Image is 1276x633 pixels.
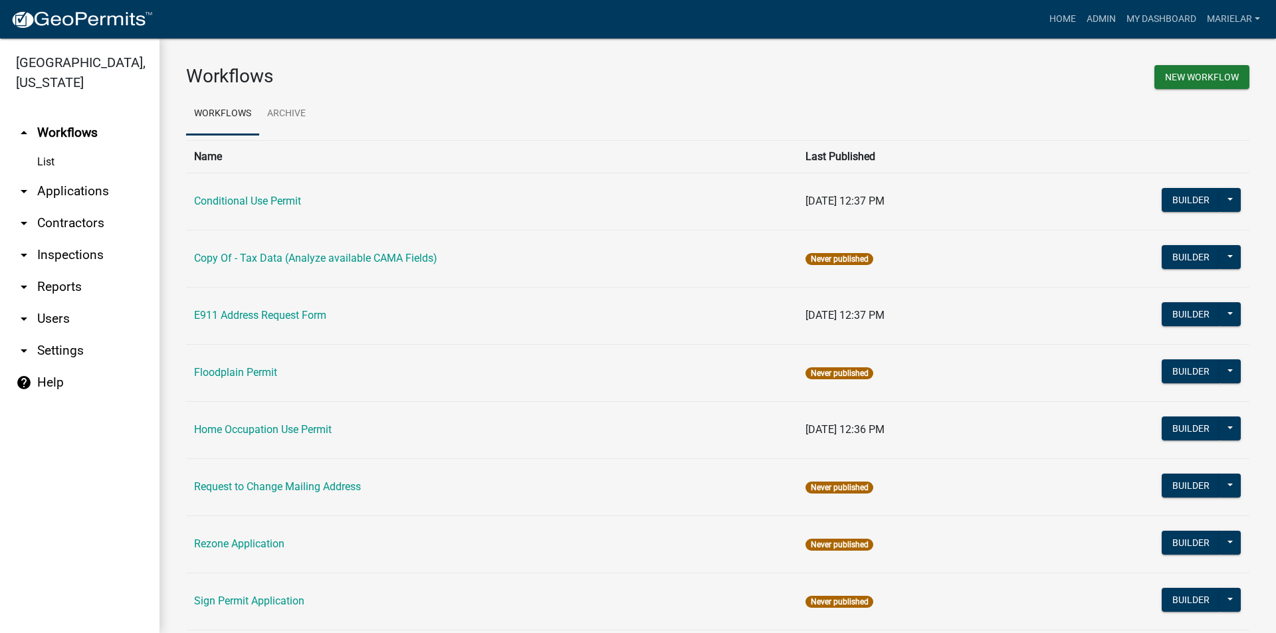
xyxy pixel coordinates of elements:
span: [DATE] 12:37 PM [805,195,885,207]
i: arrow_drop_down [16,247,32,263]
i: arrow_drop_down [16,215,32,231]
a: marielar [1202,7,1265,32]
i: help [16,375,32,391]
span: Never published [805,482,873,494]
a: Admin [1081,7,1121,32]
button: Builder [1162,245,1220,269]
button: Builder [1162,416,1220,440]
a: Copy Of - Tax Data (Analyze available CAMA Fields) [194,252,437,264]
a: My Dashboard [1121,7,1202,32]
a: Rezone Application [194,537,284,550]
span: Never published [805,367,873,379]
th: Last Published [797,140,1021,173]
h3: Workflows [186,65,708,88]
button: Builder [1162,531,1220,555]
a: Floodplain Permit [194,366,277,379]
a: Home [1044,7,1081,32]
a: Home Occupation Use Permit [194,423,332,436]
span: Never published [805,596,873,608]
th: Name [186,140,797,173]
span: [DATE] 12:36 PM [805,423,885,436]
a: Sign Permit Application [194,594,304,607]
button: Builder [1162,588,1220,612]
span: Never published [805,253,873,265]
a: Workflows [186,93,259,136]
button: Builder [1162,359,1220,383]
a: E911 Address Request Form [194,309,326,321]
button: Builder [1162,188,1220,212]
i: arrow_drop_up [16,125,32,141]
button: New Workflow [1154,65,1249,89]
i: arrow_drop_down [16,183,32,199]
i: arrow_drop_down [16,279,32,295]
a: Conditional Use Permit [194,195,301,207]
i: arrow_drop_down [16,311,32,327]
a: Archive [259,93,314,136]
i: arrow_drop_down [16,343,32,359]
span: Never published [805,539,873,551]
a: Request to Change Mailing Address [194,480,361,493]
button: Builder [1162,302,1220,326]
button: Builder [1162,474,1220,497]
span: [DATE] 12:37 PM [805,309,885,321]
